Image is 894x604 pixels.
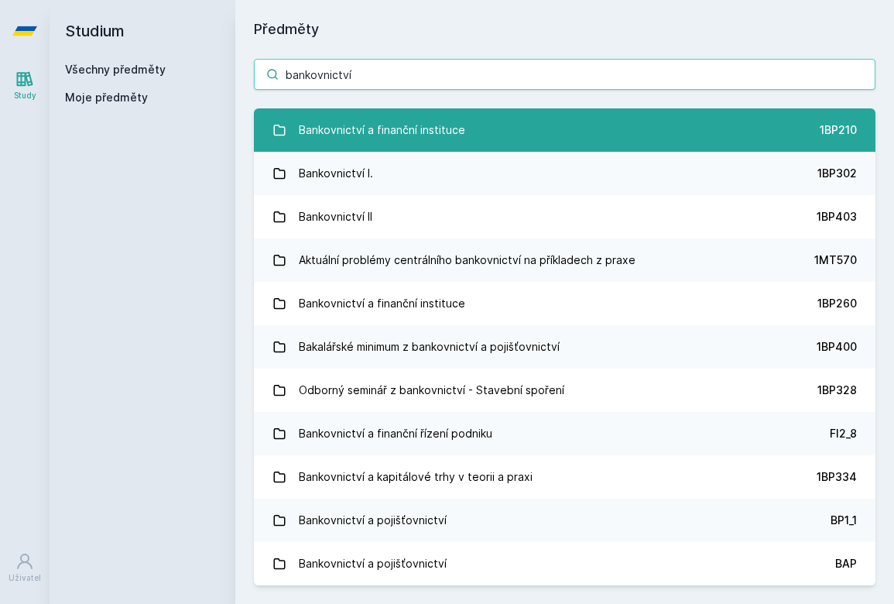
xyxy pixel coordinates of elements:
[814,252,857,268] div: 1MT570
[817,339,857,355] div: 1BP400
[3,544,46,592] a: Uživatel
[254,19,875,40] h1: Předměty
[254,108,875,152] a: Bankovnictví a finanční instituce 1BP210
[817,383,857,398] div: 1BP328
[254,412,875,455] a: Bankovnictví a finanční řízení podniku FI2_8
[65,63,166,76] a: Všechny předměty
[299,158,373,189] div: Bankovnictví I.
[254,542,875,585] a: Bankovnictví a pojišťovnictví BAP
[820,122,857,138] div: 1BP210
[254,282,875,325] a: Bankovnictví a finanční instituce 1BP260
[299,548,447,579] div: Bankovnictví a pojišťovnictví
[254,152,875,195] a: Bankovnictví I. 1BP302
[14,90,36,101] div: Study
[299,115,465,146] div: Bankovnictví a finanční instituce
[299,201,372,232] div: Bankovnictví II
[817,296,857,311] div: 1BP260
[817,166,857,181] div: 1BP302
[299,375,564,406] div: Odborný seminář z bankovnictví - Stavební spoření
[835,556,857,571] div: BAP
[254,499,875,542] a: Bankovnictví a pojišťovnictví BP1_1
[3,62,46,109] a: Study
[299,418,492,449] div: Bankovnictví a finanční řízení podniku
[831,513,857,528] div: BP1_1
[830,426,857,441] div: FI2_8
[9,572,41,584] div: Uživatel
[65,90,148,105] span: Moje předměty
[254,195,875,239] a: Bankovnictví II 1BP403
[299,245,635,276] div: Aktuální problémy centrálního bankovnictví na příkladech z praxe
[254,59,875,90] input: Název nebo ident předmětu…
[299,331,560,362] div: Bakalářské minimum z bankovnictví a pojišťovnictví
[299,505,447,536] div: Bankovnictví a pojišťovnictví
[817,209,857,225] div: 1BP403
[254,369,875,412] a: Odborný seminář z bankovnictví - Stavební spoření 1BP328
[254,239,875,282] a: Aktuální problémy centrálního bankovnictví na příkladech z praxe 1MT570
[299,462,533,492] div: Bankovnictví a kapitálové trhy v teorii a praxi
[254,325,875,369] a: Bakalářské minimum z bankovnictví a pojišťovnictví 1BP400
[254,455,875,499] a: Bankovnictví a kapitálové trhy v teorii a praxi 1BP334
[299,288,465,319] div: Bankovnictví a finanční instituce
[817,469,857,485] div: 1BP334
